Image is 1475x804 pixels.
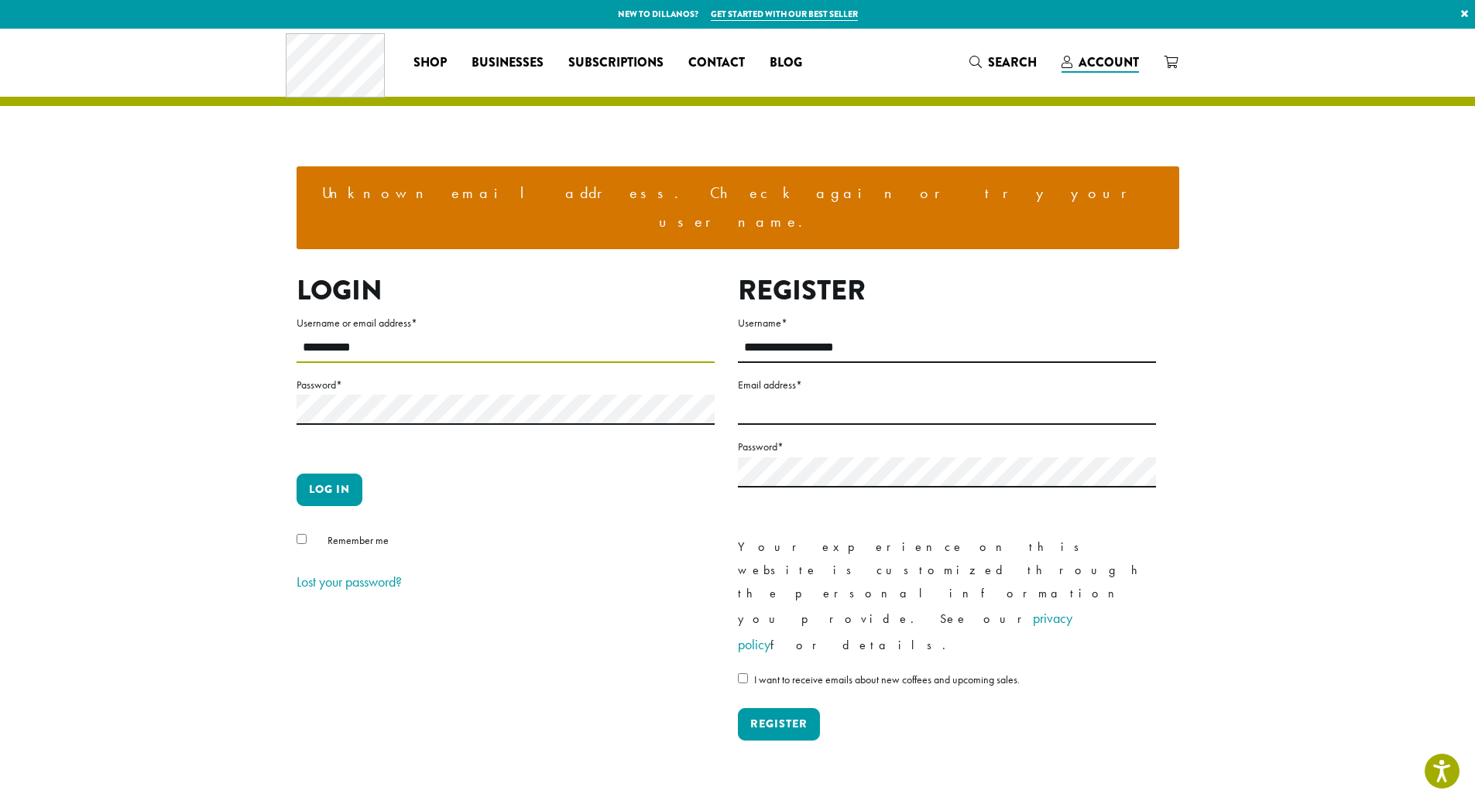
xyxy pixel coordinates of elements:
[328,533,389,547] span: Remember me
[297,474,362,506] button: Log in
[413,53,447,73] span: Shop
[738,609,1072,653] a: privacy policy
[738,375,1156,395] label: Email address
[770,53,802,73] span: Blog
[957,50,1049,75] a: Search
[297,274,715,307] h2: Login
[738,274,1156,307] h2: Register
[1079,53,1139,71] span: Account
[738,437,1156,457] label: Password
[738,708,820,741] button: Register
[738,535,1156,658] p: Your experience on this website is customized through the personal information you provide. See o...
[738,673,748,683] input: I want to receive emails about new coffees and upcoming sales.
[297,573,402,590] a: Lost your password?
[711,8,858,21] a: Get started with our best seller
[688,53,745,73] span: Contact
[401,50,459,75] a: Shop
[988,53,1037,71] span: Search
[309,179,1167,237] li: Unknown email address. Check again or try your username.
[568,53,664,73] span: Subscriptions
[297,313,715,333] label: Username or email address
[754,672,1020,686] span: I want to receive emails about new coffees and upcoming sales.
[738,313,1156,333] label: Username
[297,375,715,395] label: Password
[472,53,544,73] span: Businesses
